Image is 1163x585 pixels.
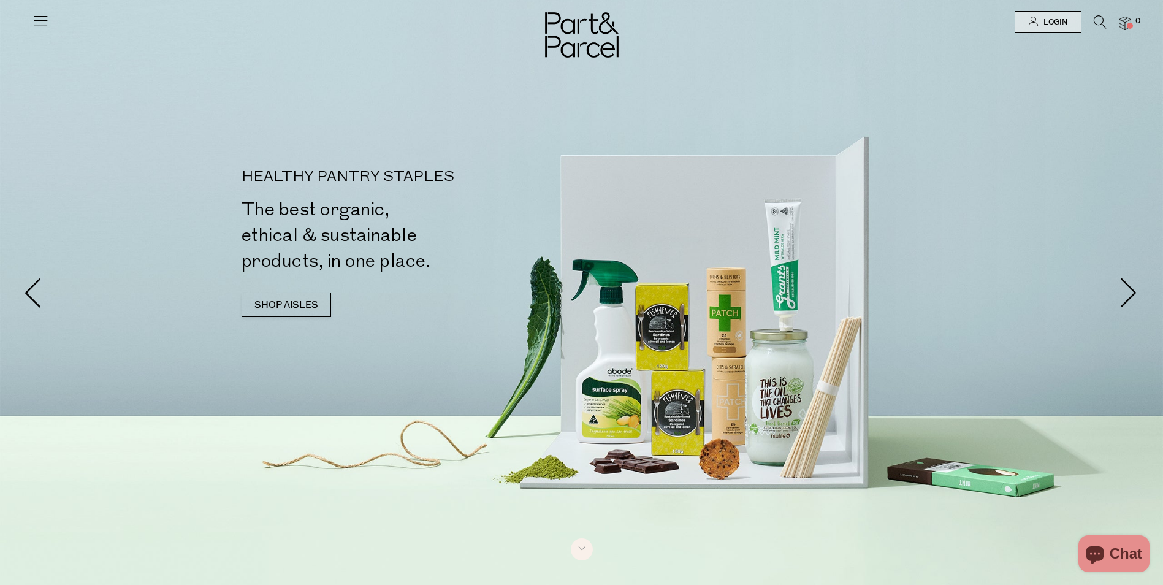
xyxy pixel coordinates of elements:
[1119,17,1131,29] a: 0
[545,12,619,58] img: Part&Parcel
[242,292,331,317] a: SHOP AISLES
[242,197,587,274] h2: The best organic, ethical & sustainable products, in one place.
[1132,16,1143,27] span: 0
[1015,11,1081,33] a: Login
[1040,17,1067,28] span: Login
[242,170,587,185] p: HEALTHY PANTRY STAPLES
[1075,535,1153,575] inbox-online-store-chat: Shopify online store chat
